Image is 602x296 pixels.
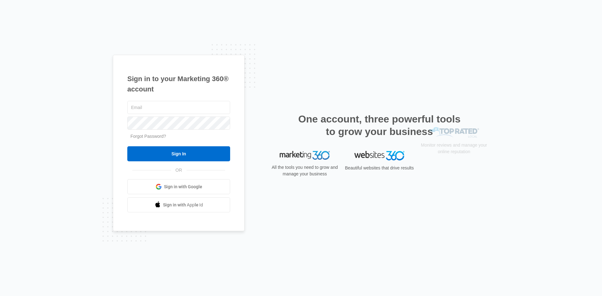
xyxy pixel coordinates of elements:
[130,134,166,139] a: Forgot Password?
[344,165,415,171] p: Beautiful websites that drive results
[127,74,230,94] h1: Sign in to your Marketing 360® account
[280,151,330,160] img: Marketing 360
[270,164,340,177] p: All the tools you need to grow and manage your business
[419,166,489,179] p: Monitor reviews and manage your online reputation
[127,179,230,194] a: Sign in with Google
[296,113,462,138] h2: One account, three powerful tools to grow your business
[127,197,230,212] a: Sign in with Apple Id
[164,184,202,190] span: Sign in with Google
[127,146,230,161] input: Sign In
[171,167,187,174] span: OR
[354,151,404,160] img: Websites 360
[127,101,230,114] input: Email
[163,202,203,208] span: Sign in with Apple Id
[429,151,479,161] img: Top Rated Local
